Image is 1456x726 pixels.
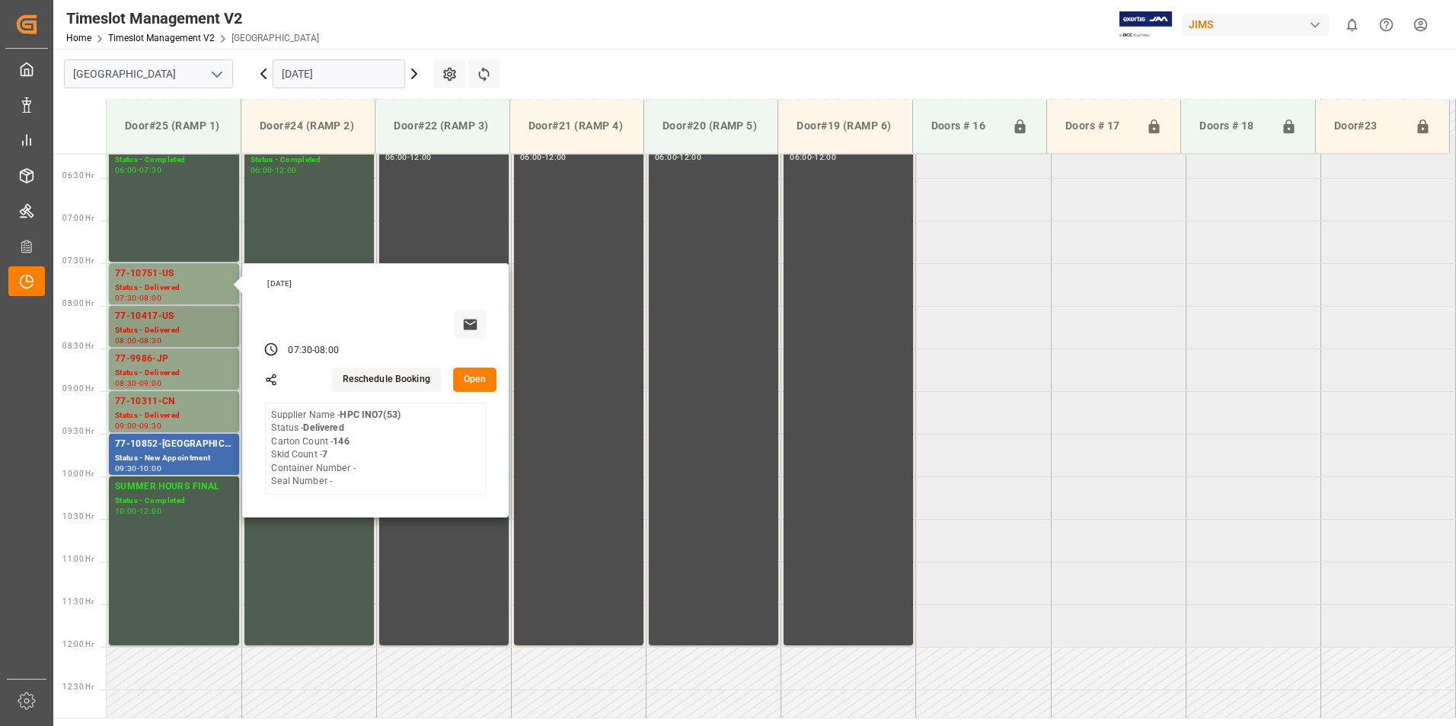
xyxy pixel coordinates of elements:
[288,344,312,358] div: 07:30
[410,154,432,161] div: 12:00
[1335,8,1369,42] button: show 0 new notifications
[115,309,233,324] div: 77-10417-US
[62,256,94,265] span: 07:30 Hr
[115,479,233,495] div: SUMMER HOURS FINAL
[66,7,319,30] div: Timeslot Management V2
[139,508,161,514] div: 12:00
[115,437,233,452] div: 77-10852-[GEOGRAPHIC_DATA]
[115,167,137,174] div: 06:00
[137,508,139,514] div: -
[66,33,91,43] a: Home
[205,62,228,86] button: open menu
[62,299,94,307] span: 08:00 Hr
[271,409,401,489] div: Supplier Name - Status - Carton Count - Skid Count - Container Number - Seal Number -
[254,112,362,140] div: Door#24 (RAMP 2)
[275,167,297,174] div: 12:00
[115,295,137,301] div: 07:30
[115,495,233,508] div: Status - Completed
[115,367,233,380] div: Status - Delivered
[453,368,497,392] button: Open
[522,112,631,140] div: Door#21 (RAMP 4)
[115,465,137,472] div: 09:30
[137,380,139,387] div: -
[115,508,137,514] div: 10:00
[139,465,161,472] div: 10:00
[303,422,343,433] b: Delivered
[251,167,273,174] div: 06:00
[139,337,161,344] div: 08:30
[62,512,94,521] span: 10:30 Hr
[407,154,410,161] div: -
[115,282,233,295] div: Status - Delivered
[62,683,94,691] span: 12:30 Hr
[119,112,228,140] div: Door#25 (RAMP 1)
[677,154,679,161] div: -
[62,470,94,478] span: 10:00 Hr
[137,295,139,301] div: -
[1328,112,1409,141] div: Door#23
[137,465,139,472] div: -
[139,295,161,301] div: 08:00
[62,214,94,222] span: 07:00 Hr
[62,384,94,393] span: 09:00 Hr
[790,154,812,161] div: 06:00
[656,112,765,140] div: Door#20 (RAMP 5)
[108,33,215,43] a: Timeslot Management V2
[322,449,327,460] b: 7
[332,368,441,392] button: Reschedule Booking
[137,337,139,344] div: -
[62,555,94,563] span: 11:00 Hr
[272,167,274,174] div: -
[115,337,137,344] div: 08:00
[62,427,94,435] span: 09:30 Hr
[312,344,315,358] div: -
[1183,10,1335,39] button: JIMS
[542,154,544,161] div: -
[333,436,349,447] b: 146
[115,154,233,167] div: Status - Completed
[385,154,407,161] div: 06:00
[388,112,497,140] div: Door#22 (RAMP 3)
[315,344,339,358] div: 08:00
[139,380,161,387] div: 09:00
[262,279,492,289] div: [DATE]
[814,154,836,161] div: 12:00
[115,394,233,409] div: 77-10311-CN
[1059,112,1140,141] div: Doors # 17
[812,154,814,161] div: -
[1193,112,1274,141] div: Doors # 18
[679,154,701,161] div: 12:00
[790,112,899,140] div: Door#19 (RAMP 6)
[115,422,137,429] div: 09:00
[115,266,233,282] div: 77-10751-US
[139,167,161,174] div: 07:30
[137,167,139,174] div: -
[137,422,139,429] div: -
[520,154,542,161] div: 06:00
[62,640,94,648] span: 12:00 Hr
[1119,11,1172,38] img: Exertis%20JAM%20-%20Email%20Logo.jpg_1722504956.jpg
[64,59,233,88] input: Type to search/select
[62,171,94,180] span: 06:30 Hr
[62,597,94,606] span: 11:30 Hr
[925,112,1006,141] div: Doors # 16
[115,324,233,337] div: Status - Delivered
[115,409,233,422] div: Status - Delivered
[1183,14,1329,36] div: JIMS
[273,59,405,88] input: DD.MM.YYYY
[340,409,401,420] b: HPC INO7(53)
[115,452,233,465] div: Status - New Appointment
[62,342,94,350] span: 08:30 Hr
[139,422,161,429] div: 09:30
[115,380,137,387] div: 08:30
[1369,8,1403,42] button: Help Center
[655,154,677,161] div: 06:00
[115,352,233,367] div: 77-9986-JP
[544,154,567,161] div: 12:00
[251,154,368,167] div: Status - Completed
